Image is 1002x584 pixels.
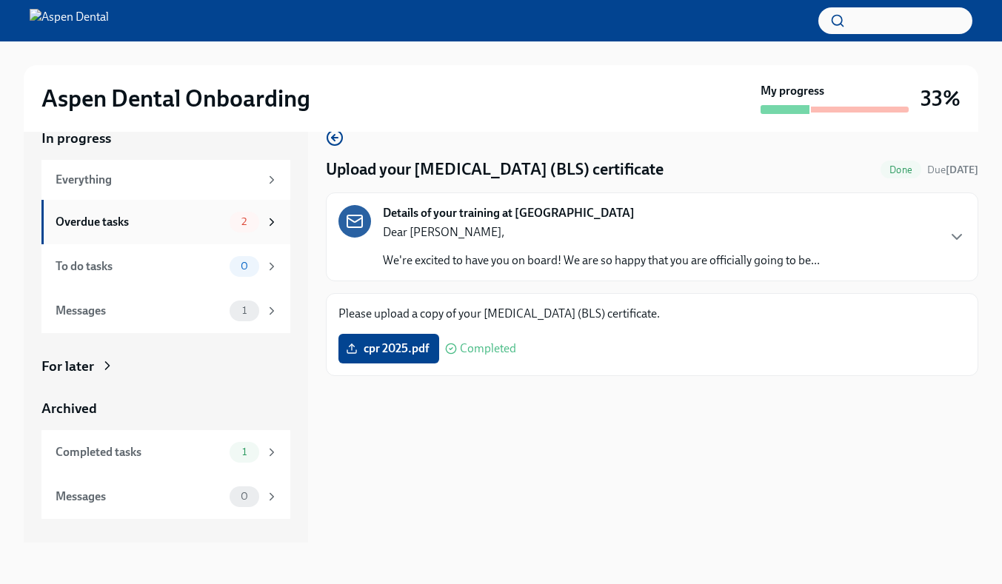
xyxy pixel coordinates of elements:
div: Everything [56,172,259,188]
a: For later [41,357,290,376]
span: 2 [233,216,255,227]
p: Please upload a copy of your [MEDICAL_DATA] (BLS) certificate. [338,306,966,322]
div: For later [41,357,94,376]
span: 0 [232,261,257,272]
div: Completed tasks [56,444,224,460]
strong: My progress [761,83,824,99]
a: Overdue tasks2 [41,200,290,244]
h2: Aspen Dental Onboarding [41,84,310,113]
label: cpr 2025.pdf [338,334,439,363]
span: Due [927,164,978,176]
span: 1 [233,446,255,457]
div: Messages [56,489,224,505]
a: Archived [41,399,290,418]
h4: Upload your [MEDICAL_DATA] (BLS) certificate [326,158,664,181]
span: 0 [232,491,257,502]
strong: Details of your training at [GEOGRAPHIC_DATA] [383,205,635,221]
a: Messages0 [41,474,290,519]
p: Dear [PERSON_NAME], [383,224,820,241]
div: Overdue tasks [56,214,224,230]
a: To do tasks0 [41,244,290,289]
span: cpr 2025.pdf [349,341,429,356]
span: Completed [460,343,516,355]
h3: 33% [921,85,961,112]
a: Completed tasks1 [41,430,290,474]
span: Done [881,164,921,175]
p: We're excited to have you on board! We are so happy that you are officially going to be... [383,252,820,269]
strong: [DATE] [946,164,978,176]
div: To do tasks [56,258,224,275]
span: September 1st, 2025 10:00 [927,163,978,177]
div: Messages [56,303,224,319]
span: 1 [233,305,255,316]
a: Everything [41,160,290,200]
a: Messages1 [41,289,290,333]
img: Aspen Dental [30,9,109,33]
a: In progress [41,129,290,148]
